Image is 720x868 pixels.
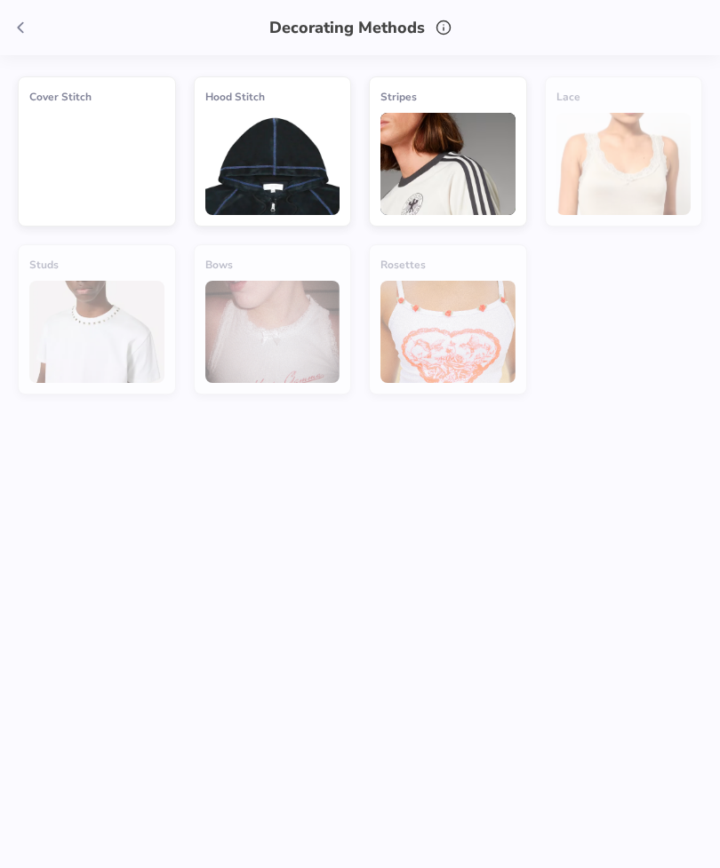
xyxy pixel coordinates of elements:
img: Stripes [380,113,516,215]
img: Hood Stitch [205,113,340,215]
img: Cover Stitch [29,113,164,215]
div: Hood Stitch [205,88,340,106]
div: Cover Stitch [29,88,164,106]
div: Stripes [380,88,516,106]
